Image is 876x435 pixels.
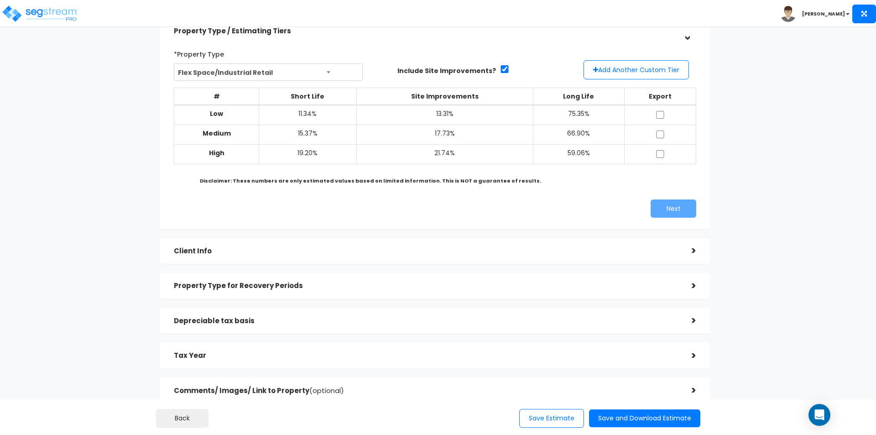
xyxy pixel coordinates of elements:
[680,22,694,41] div: >
[397,66,496,75] label: Include Site Improvements?
[174,282,678,290] h5: Property Type for Recovery Periods
[802,10,845,17] b: [PERSON_NAME]
[589,409,700,427] button: Save and Download Estimate
[203,129,231,138] b: Medium
[533,125,625,144] td: 66.90%
[533,88,625,105] th: Long Life
[200,177,541,184] b: Disclaimer: These numbers are only estimated values based on limited information. This is NOT a g...
[356,144,533,164] td: 21.74%
[808,404,830,426] div: Open Intercom Messenger
[678,314,696,328] div: >
[780,6,796,22] img: avatar.png
[678,244,696,258] div: >
[624,88,696,105] th: Export
[174,47,224,59] label: *Property Type
[259,88,356,105] th: Short Life
[651,199,696,218] button: Next
[678,383,696,398] div: >
[356,105,533,125] td: 13.31%
[174,387,678,395] h5: Comments/ Images/ Link to Property
[174,27,678,35] h5: Property Type / Estimating Tiers
[678,279,696,293] div: >
[174,63,363,81] span: Flex Space/Industrial Retail
[356,88,533,105] th: Site Improvements
[584,60,689,79] button: Add Another Custom Tier
[533,105,625,125] td: 75.35%
[174,247,678,255] h5: Client Info
[174,64,362,81] span: Flex Space/Industrial Retail
[259,125,356,144] td: 15.37%
[156,409,209,428] button: Back
[519,409,584,428] button: Save Estimate
[209,148,224,157] b: High
[174,88,259,105] th: #
[309,386,344,395] span: (optional)
[174,317,678,325] h5: Depreciable tax basis
[259,105,356,125] td: 11.34%
[259,144,356,164] td: 19.20%
[1,5,79,23] img: logo_pro_r.png
[210,109,223,118] b: Low
[533,144,625,164] td: 59.06%
[174,352,678,360] h5: Tax Year
[356,125,533,144] td: 17.73%
[678,349,696,363] div: >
